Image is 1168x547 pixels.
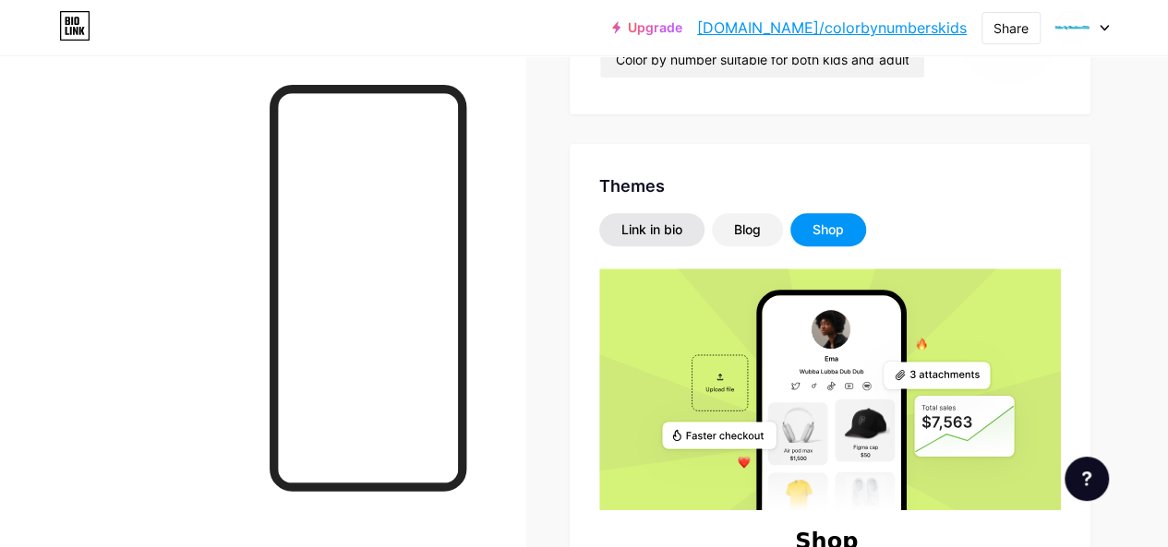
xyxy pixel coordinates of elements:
div: Themes [599,173,1061,198]
input: Bio [600,41,924,77]
div: Blog [734,220,761,239]
a: [DOMAIN_NAME]/colorbynumberskids [697,17,967,39]
div: Shop [813,220,844,239]
div: Link in bio [621,220,682,239]
img: colorbynumberskids [1054,10,1090,45]
div: Share [993,18,1029,38]
a: Upgrade [612,20,682,35]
